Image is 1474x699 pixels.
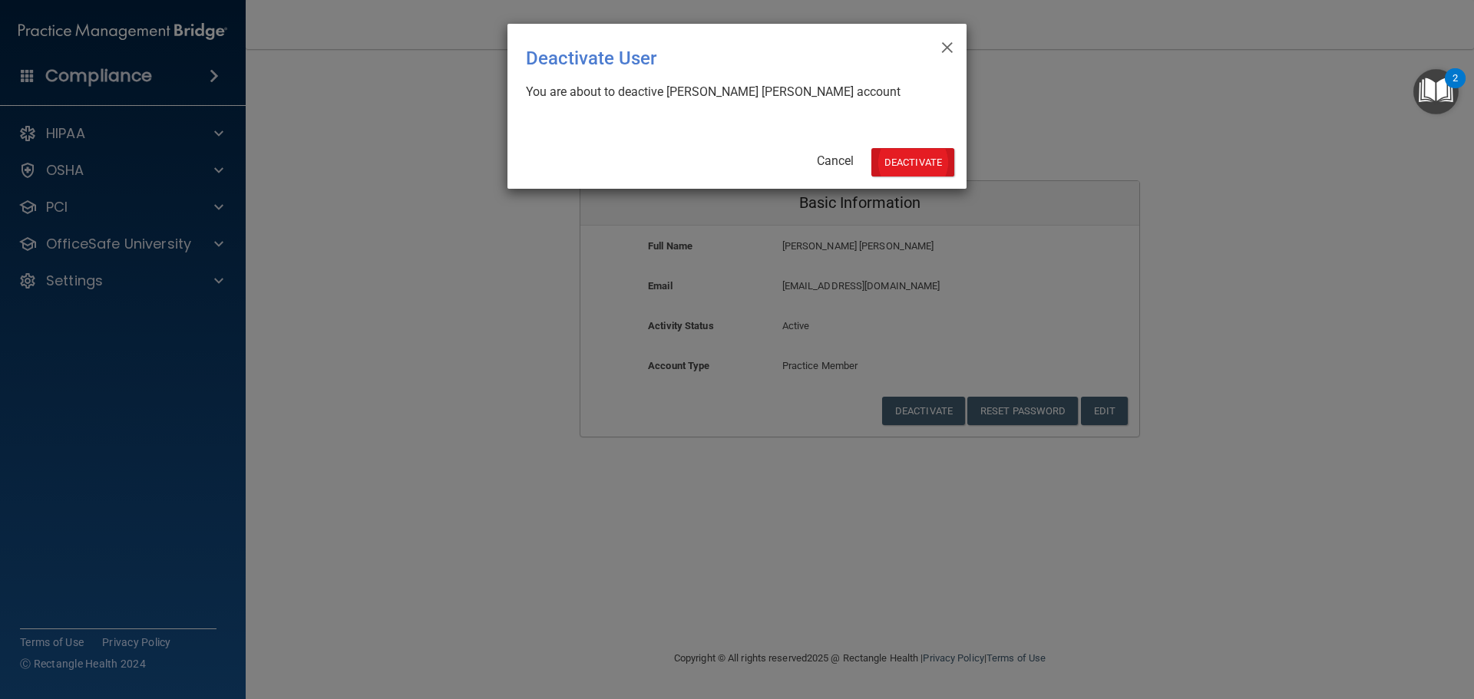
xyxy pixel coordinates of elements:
[871,148,954,176] button: Deactivate
[817,153,854,168] a: Cancel
[526,84,936,101] div: You are about to deactive [PERSON_NAME] [PERSON_NAME] account
[940,30,954,61] span: ×
[1453,78,1458,98] div: 2
[1413,69,1459,114] button: Open Resource Center, 2 new notifications
[526,36,885,81] div: Deactivate User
